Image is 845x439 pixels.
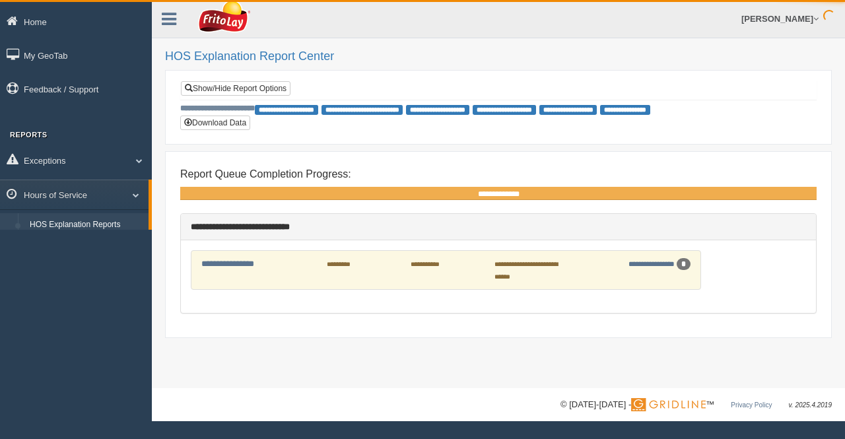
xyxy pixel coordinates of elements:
div: © [DATE]-[DATE] - ™ [560,398,832,412]
h4: Report Queue Completion Progress: [180,168,817,180]
img: Gridline [631,398,706,411]
a: Privacy Policy [731,401,772,409]
span: v. 2025.4.2019 [789,401,832,409]
a: Show/Hide Report Options [181,81,290,96]
h2: HOS Explanation Report Center [165,50,832,63]
button: Download Data [180,116,250,130]
a: HOS Explanation Reports [24,213,149,237]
